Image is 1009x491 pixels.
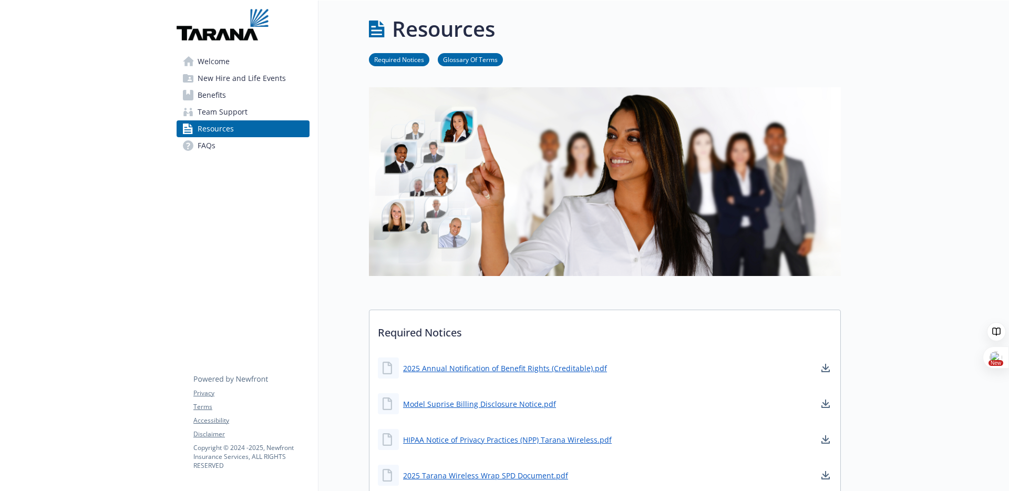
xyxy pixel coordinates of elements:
[193,416,309,425] a: Accessibility
[403,363,607,374] a: 2025 Annual Notification of Benefit Rights (Creditable).pdf
[403,434,612,445] a: HIPAA Notice of Privacy Practices (NPP) Tarana Wireless.pdf
[369,54,429,64] a: Required Notices
[198,87,226,104] span: Benefits
[177,53,310,70] a: Welcome
[198,53,230,70] span: Welcome
[177,87,310,104] a: Benefits
[369,87,841,276] img: resources page banner
[193,402,309,412] a: Terms
[193,443,309,470] p: Copyright © 2024 - 2025 , Newfront Insurance Services, ALL RIGHTS RESERVED
[403,398,556,410] a: Model Suprise Billing Disclosure Notice.pdf
[193,429,309,439] a: Disclaimer
[177,70,310,87] a: New Hire and Life Events
[177,137,310,154] a: FAQs
[392,13,495,45] h1: Resources
[198,137,215,154] span: FAQs
[198,104,248,120] span: Team Support
[438,54,503,64] a: Glossary Of Terms
[198,70,286,87] span: New Hire and Life Events
[819,397,832,410] a: download document
[403,470,568,481] a: 2025 Tarana Wireless Wrap SPD Document.pdf
[819,469,832,482] a: download document
[193,388,309,398] a: Privacy
[198,120,234,137] span: Resources
[369,310,840,349] p: Required Notices
[819,433,832,446] a: download document
[177,120,310,137] a: Resources
[177,104,310,120] a: Team Support
[819,362,832,374] a: download document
